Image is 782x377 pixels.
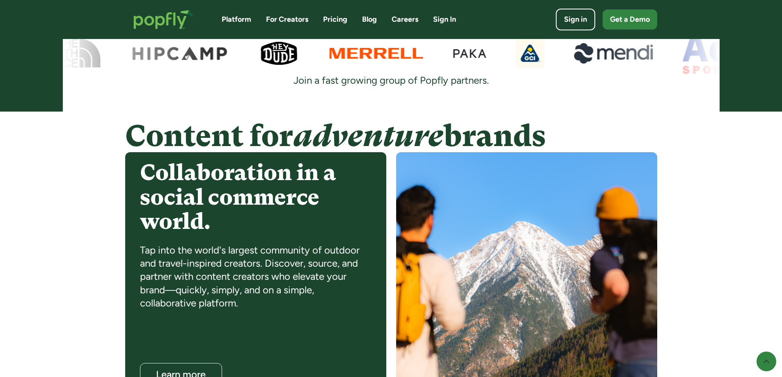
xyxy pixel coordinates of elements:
a: Sign In [433,14,456,25]
a: Careers [392,14,418,25]
a: Platform [222,14,251,25]
div: Sign in [564,14,587,25]
em: adventure [293,119,443,153]
a: For Creators [266,14,308,25]
h4: Content for brands [125,120,657,152]
div: Tap into the world's largest community of outdoor and travel-inspired creators. Discover, source,... [140,244,372,310]
a: Blog [362,14,377,25]
h4: Collaboration in a social commerce world. [140,160,372,233]
a: home [125,2,202,37]
a: Get a Demo [603,9,657,30]
a: Sign in [556,9,595,30]
div: Join a fast growing group of Popfly partners. [284,74,499,87]
a: Pricing [323,14,347,25]
div: Get a Demo [610,14,650,25]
